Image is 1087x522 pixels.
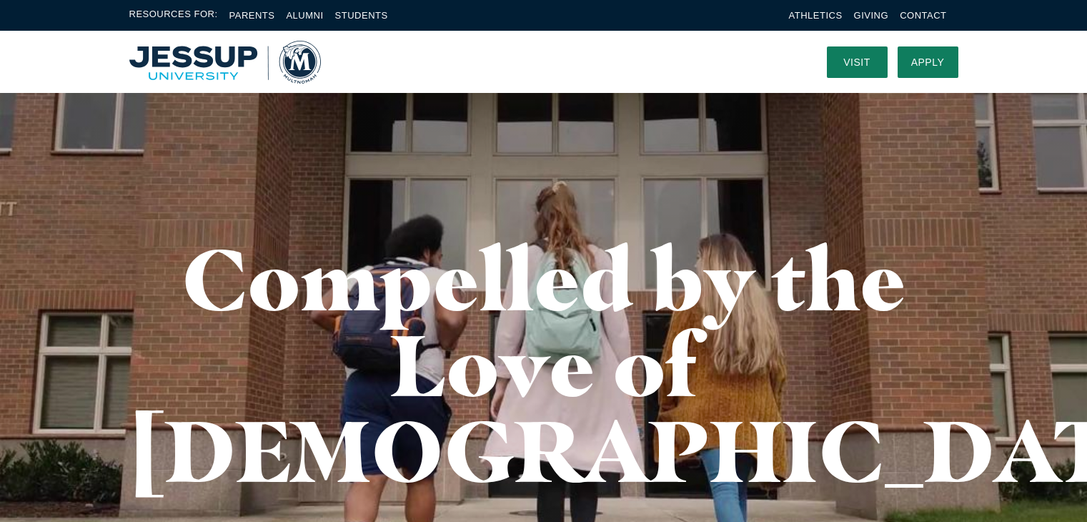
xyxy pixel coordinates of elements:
[129,236,958,493] h1: Compelled by the Love of [DEMOGRAPHIC_DATA]
[229,10,275,21] a: Parents
[286,10,323,21] a: Alumni
[900,10,946,21] a: Contact
[827,46,888,78] a: Visit
[335,10,388,21] a: Students
[854,10,889,21] a: Giving
[789,10,843,21] a: Athletics
[129,41,321,84] a: Home
[898,46,958,78] a: Apply
[129,7,218,24] span: Resources For:
[129,41,321,84] img: Multnomah University Logo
